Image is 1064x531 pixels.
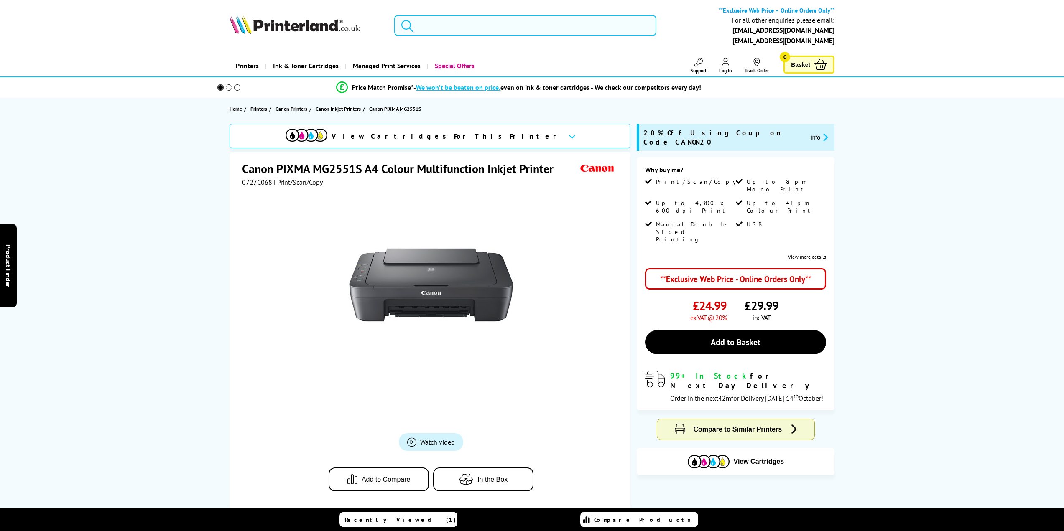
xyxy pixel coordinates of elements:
button: In the Box [433,467,533,491]
a: Track Order [745,58,769,74]
img: Canon PIXMA MG2551S [349,203,513,367]
span: Up to 8ipm Mono Print [747,178,824,193]
img: Cartridges [688,455,730,468]
h1: Canon PIXMA MG2551S A4 Colour Multifunction Inkjet Printer [242,161,562,176]
span: View Cartridges [734,458,784,465]
a: Canon Printers [276,104,309,113]
a: Product_All_Videos [399,433,463,451]
a: Printerland Logo [230,15,384,36]
span: Recently Viewed (1) [345,516,456,523]
button: Compare to Similar Printers [657,419,814,440]
span: We won’t be beaten on price, [416,83,500,91]
span: Support [691,67,707,74]
span: USB [747,221,761,228]
img: Canon [578,161,617,176]
span: Order in the next for Delivery [DATE] 14 October! [670,394,823,402]
span: Price Match Promise* [352,83,413,91]
a: Canon PIXMA MG2551S [369,104,423,113]
a: Compare Products [580,512,698,527]
span: Canon Printers [276,104,307,113]
span: Compare to Similar Printers [694,426,782,433]
span: ex VAT @ 20% [690,313,727,322]
span: Compare Products [594,516,695,523]
span: 99+ In Stock [670,371,750,381]
span: Log In [719,67,732,74]
span: Canon PIXMA MG2551S [369,104,421,113]
sup: th [794,392,799,400]
span: Ink & Toner Cartridges [273,55,339,76]
button: Add to Compare [329,467,429,491]
a: Support [691,58,707,74]
span: 0727C068 [242,178,272,186]
a: [EMAIL_ADDRESS][DOMAIN_NAME] [732,36,834,45]
span: Home [230,104,242,113]
div: - even on ink & toner cartridges - We check our competitors every day! [413,83,701,91]
span: Canon Inkjet Printers [316,104,361,113]
span: | Print/Scan/Copy [274,178,323,186]
div: For all other enquiries please email: [732,16,834,24]
a: Recently Viewed (1) [339,512,457,527]
button: promo-description [809,132,831,142]
img: Printerland Logo [230,15,360,34]
span: 0 [780,52,790,62]
span: View Cartridges For This Printer [332,132,561,141]
span: £24.99 [693,298,727,313]
img: View Cartridges [286,129,327,142]
a: Printers [250,104,269,113]
span: Add to Compare [362,476,411,483]
span: In the Box [477,476,508,483]
span: 20% Off Using Coupon Code CANON20 [643,128,804,147]
span: Basket [791,59,810,70]
span: 42m [718,394,731,402]
a: View more details [788,254,826,260]
span: Up to 4ipm Colour Print [747,199,824,214]
div: for Next Day Delivery [670,371,826,390]
a: Log In [719,58,732,74]
span: £29.99 [745,298,778,313]
span: Print/Scan/Copy [656,178,742,185]
a: Home [230,104,244,113]
span: Watch video [420,438,455,446]
a: Add to Basket [645,330,826,354]
span: Manual Double Sided Printing [656,221,734,243]
span: Product Finder [4,244,13,287]
a: Managed Print Services [345,55,427,76]
div: **Exclusive Web Price - Online Orders Only** [645,268,826,290]
a: Basket 0 [783,56,834,74]
li: modal_Promise [202,80,836,95]
a: [EMAIL_ADDRESS][DOMAIN_NAME] [732,26,834,34]
div: modal_delivery [645,371,826,402]
a: Canon Inkjet Printers [316,104,363,113]
span: inc VAT [753,313,771,322]
a: Special Offers [427,55,481,76]
div: Why buy me? [645,165,826,178]
span: Printers [250,104,267,113]
a: Printers [230,55,265,76]
span: Up to 4,800 x 600 dpi Print [656,199,734,214]
button: View Cartridges [643,455,828,468]
a: Ink & Toner Cartridges [265,55,345,76]
b: **Exclusive Web Price – Online Orders Only** [719,6,834,14]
